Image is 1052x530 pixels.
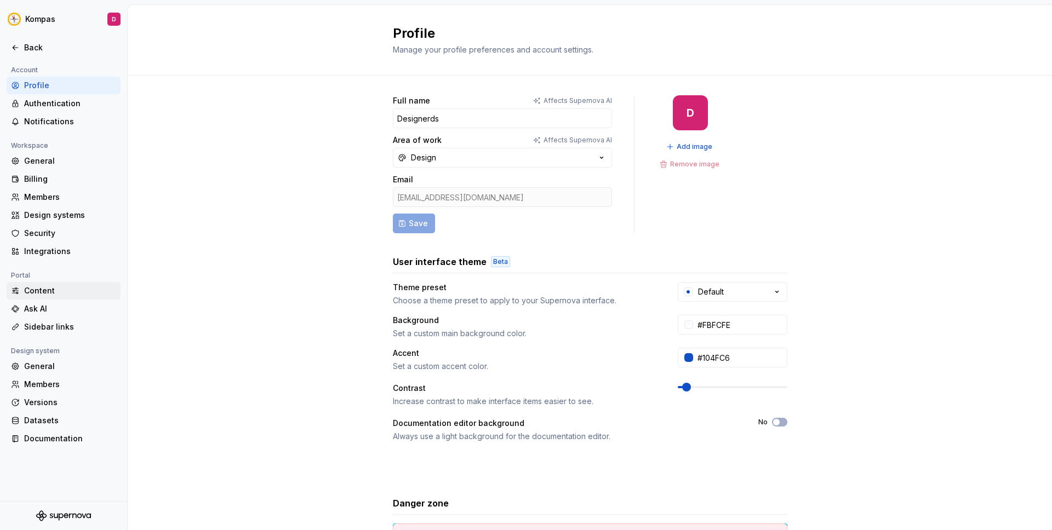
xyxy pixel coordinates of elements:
a: General [7,358,121,375]
div: Authentication [24,98,116,109]
label: Area of work [393,135,442,146]
p: Affects Supernova AI [544,136,612,145]
div: General [24,361,116,372]
div: Design system [7,344,64,358]
img: 08074ee4-1ecd-486d-a7dc-923fcc0bed6c.png [8,13,21,26]
a: Design systems [7,206,121,224]
a: Sidebar links [7,318,121,336]
div: Documentation editor background [393,418,524,429]
button: Add image [663,139,717,154]
span: Manage your profile preferences and account settings. [393,45,593,54]
h3: Danger zone [393,497,449,510]
label: Full name [393,95,430,106]
div: Members [24,379,116,390]
div: Back [24,42,116,53]
a: Notifications [7,113,121,130]
h2: Profile [393,25,774,42]
a: Ask AI [7,300,121,318]
span: Add image [677,142,712,151]
svg: Supernova Logo [36,510,91,521]
div: Always use a light background for the documentation editor. [393,431,739,442]
a: Integrations [7,243,121,260]
div: Members [24,192,116,203]
div: Portal [7,269,35,282]
div: Set a custom accent color. [393,361,658,372]
div: Profile [24,80,116,91]
a: Profile [7,77,121,94]
div: Choose a theme preset to apply to your Supernova interface. [393,295,658,306]
div: Documentation [24,433,116,444]
div: Workspace [7,139,53,152]
a: Members [7,376,121,393]
div: Default [698,286,724,297]
button: KompasD [2,7,125,31]
div: Theme preset [393,282,447,293]
div: Security [24,228,116,239]
a: Security [7,224,121,242]
a: Back [7,39,121,56]
a: Members [7,188,121,206]
a: General [7,152,121,170]
div: Design systems [24,210,116,221]
div: Background [393,315,439,326]
label: No [758,418,768,427]
div: D [112,15,116,24]
p: Affects Supernova AI [544,96,612,105]
a: Documentation [7,430,121,447]
div: Beta [491,256,510,267]
div: D [687,108,694,117]
div: Accent [393,348,419,359]
div: Contrast [393,383,426,394]
div: Account [7,64,42,77]
div: Set a custom main background color. [393,328,658,339]
div: Billing [24,174,116,185]
div: Ask AI [24,303,116,314]
div: Increase contrast to make interface items easier to see. [393,396,658,407]
div: Datasets [24,415,116,426]
label: Email [393,174,413,185]
input: #104FC6 [693,348,787,367]
div: Notifications [24,116,116,127]
div: Content [24,285,116,296]
div: Sidebar links [24,321,116,332]
div: Kompas [25,14,55,25]
div: Versions [24,397,116,408]
a: Billing [7,170,121,188]
a: Authentication [7,95,121,112]
h3: User interface theme [393,255,487,268]
div: Design [411,152,436,163]
a: Versions [7,394,121,411]
input: #FFFFFF [693,315,787,335]
a: Datasets [7,412,121,429]
a: Content [7,282,121,299]
button: Default [678,282,787,302]
div: Integrations [24,246,116,257]
div: General [24,155,116,166]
